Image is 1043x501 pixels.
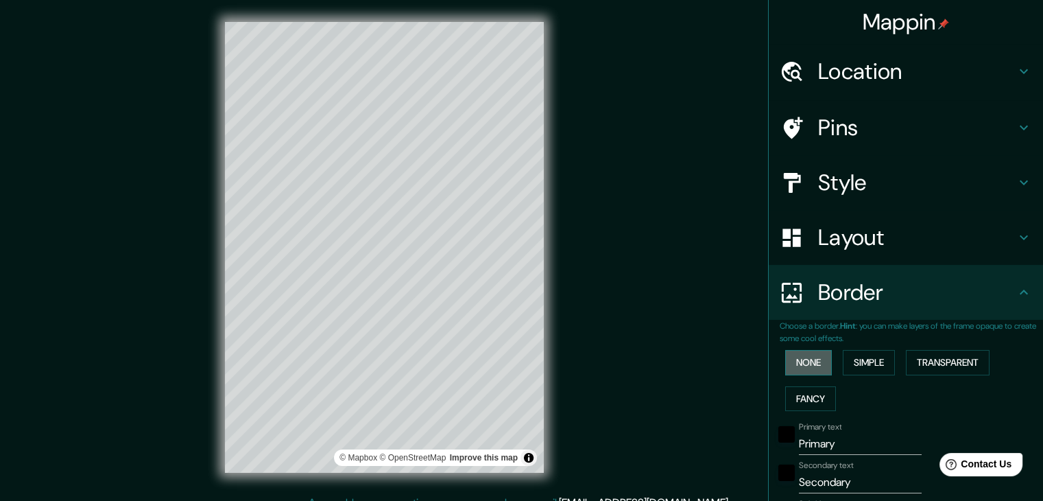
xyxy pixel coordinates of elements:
[921,447,1028,486] iframe: Help widget launcher
[769,44,1043,99] div: Location
[520,450,537,466] button: Toggle attribution
[863,8,950,36] h4: Mappin
[780,320,1043,345] p: Choose a border. : you can make layers of the frame opaque to create some cool effects.
[769,100,1043,155] div: Pins
[818,224,1016,251] h4: Layout
[339,453,377,463] a: Mapbox
[778,465,795,481] button: black
[799,460,854,471] label: Secondary text
[769,265,1043,320] div: Border
[818,279,1016,306] h4: Border
[785,350,832,375] button: None
[778,426,795,443] button: black
[818,58,1016,85] h4: Location
[769,210,1043,265] div: Layout
[938,19,949,30] img: pin-icon.png
[379,453,446,463] a: OpenStreetMap
[840,321,856,331] b: Hint
[785,386,836,412] button: Fancy
[843,350,895,375] button: Simple
[818,169,1016,196] h4: Style
[799,421,841,433] label: Primary text
[769,155,1043,210] div: Style
[450,453,518,463] a: Map feedback
[906,350,990,375] button: Transparent
[818,114,1016,141] h4: Pins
